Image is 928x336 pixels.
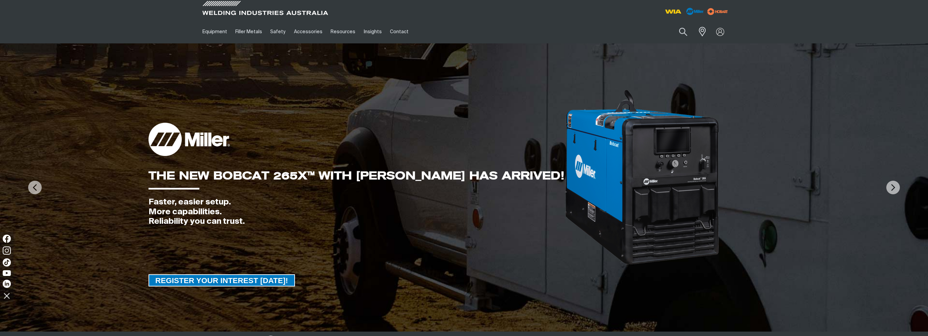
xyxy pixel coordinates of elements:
[3,280,11,288] img: LinkedIn
[198,20,597,43] nav: Main
[266,20,290,43] a: Safety
[3,258,11,266] img: TikTok
[149,274,295,286] a: REGISTER YOUR INTEREST TODAY!
[327,20,359,43] a: Resources
[198,20,231,43] a: Equipment
[149,170,564,181] div: THE NEW BOBCAT 265X™ WITH [PERSON_NAME] HAS ARRIVED!
[663,24,694,40] input: Product name or item number...
[28,181,42,194] img: PrevArrow
[231,20,266,43] a: Filler Metals
[149,197,564,226] div: Faster, easier setup. More capabilities. Reliability you can trust.
[3,270,11,276] img: YouTube
[386,20,413,43] a: Contact
[359,20,386,43] a: Insights
[149,274,294,286] span: REGISTER YOUR INTEREST [DATE]!
[672,24,695,40] button: Search products
[290,20,327,43] a: Accessories
[3,235,11,243] img: Facebook
[705,6,730,17] img: miller
[1,290,13,301] img: hide socials
[3,246,11,255] img: Instagram
[886,181,900,194] img: NextArrow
